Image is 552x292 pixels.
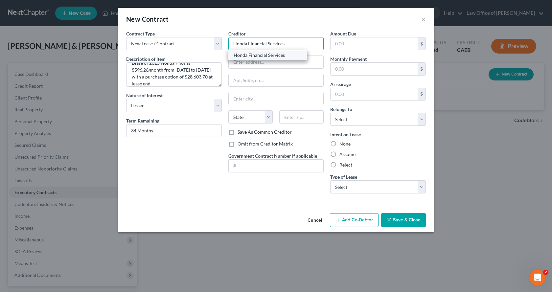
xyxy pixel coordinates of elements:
label: Intent on Lease [330,131,361,138]
input: # [229,160,324,172]
div: New Contract [126,14,169,24]
button: × [421,15,426,23]
input: -- [126,124,221,137]
input: Enter address... [229,56,324,68]
input: Enter zip.. [279,110,324,124]
label: Government Contract Number if applicable [228,152,317,159]
label: Nature of Interest [126,92,163,99]
div: $ [418,88,425,101]
button: Save & Close [381,213,426,227]
input: Enter city... [229,92,324,105]
span: 2 [543,270,548,275]
span: Belongs To [330,106,352,112]
span: Description of Item [126,56,166,62]
span: Creditor [228,31,246,36]
label: None [339,141,351,147]
label: Term Remaining [126,117,159,124]
input: 0.00 [331,88,418,101]
iframe: Intercom live chat [530,270,545,285]
div: $ [418,37,425,50]
div: Honda Financial Services [234,52,302,58]
label: Contract Type [126,30,155,37]
span: Type of Lease [330,174,357,180]
label: Omit from Creditor Matrix [238,141,293,147]
input: 0.00 [331,63,418,75]
button: Cancel [302,214,327,227]
label: Monthly Payment [330,56,367,62]
label: Assume [339,151,356,158]
input: Search creditor by name... [228,37,324,50]
label: Arrearage [330,81,351,88]
label: Save As Common Creditor [238,129,292,135]
button: Add Co-Debtor [330,213,379,227]
label: Reject [339,162,352,168]
div: $ [418,63,425,75]
input: 0.00 [331,37,418,50]
input: Apt, Suite, etc... [229,74,324,87]
label: Amount Due [330,30,356,37]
